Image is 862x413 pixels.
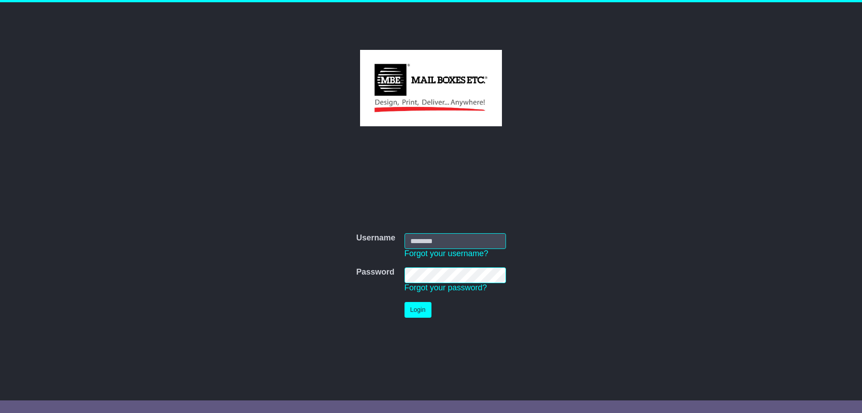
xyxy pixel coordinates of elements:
[356,267,394,277] label: Password
[405,283,487,292] a: Forgot your password?
[405,249,488,258] a: Forgot your username?
[356,233,395,243] label: Username
[360,50,501,126] img: MBE Malvern
[405,302,431,318] button: Login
